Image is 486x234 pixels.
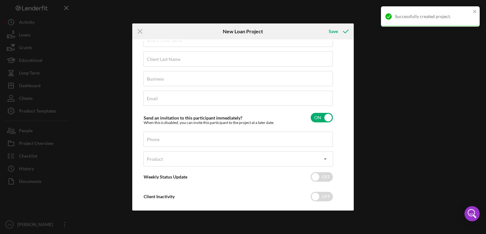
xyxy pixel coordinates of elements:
[144,115,242,120] label: Send an invitation to this participant immediately?
[144,174,187,179] label: Weekly Status Update
[395,14,471,19] div: Successfully created project.
[147,96,158,101] label: Email
[147,137,159,142] label: Phone
[329,25,338,38] div: Save
[147,57,180,62] label: Client Last Name
[473,9,477,15] button: close
[144,194,175,199] label: Client Inactivity
[144,120,274,125] div: When this is disabled, you can invite this participant to the project at a later date.
[223,29,263,34] h6: New Loan Project
[322,25,354,38] button: Save
[147,76,164,81] label: Business
[147,157,163,162] div: Product
[464,206,480,221] div: Open Intercom Messenger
